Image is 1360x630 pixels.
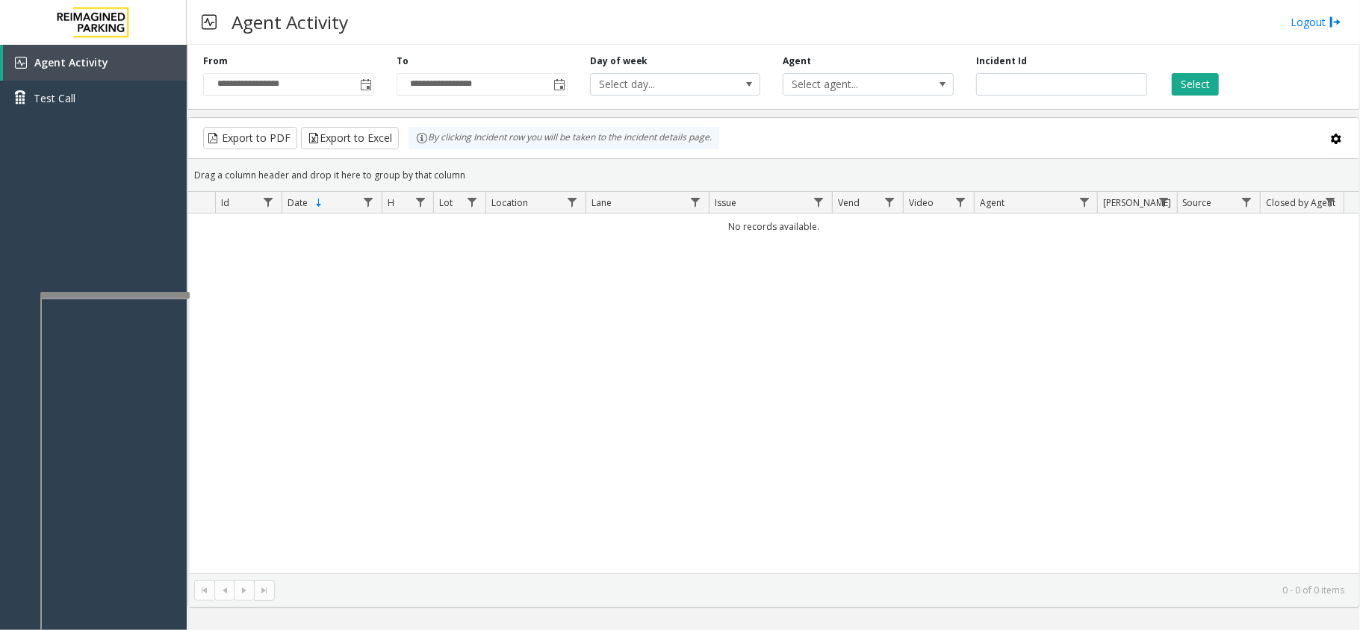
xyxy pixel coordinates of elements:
[301,127,399,149] button: Export to Excel
[203,54,228,68] label: From
[1153,192,1173,212] a: Parker Filter Menu
[221,196,229,209] span: Id
[188,162,1359,188] div: Drag a column header and drop it here to group by that column
[491,196,528,209] span: Location
[258,192,279,212] a: Id Filter Menu
[15,57,27,69] img: 'icon'
[358,192,379,212] a: Date Filter Menu
[188,213,1359,240] td: No records available.
[590,54,648,68] label: Day of week
[34,55,108,69] span: Agent Activity
[202,4,217,40] img: pageIcon
[715,196,736,209] span: Issue
[224,4,355,40] h3: Agent Activity
[783,74,919,95] span: Select agent...
[980,196,1005,209] span: Agent
[1237,192,1257,212] a: Source Filter Menu
[34,90,75,106] span: Test Call
[1104,196,1172,209] span: [PERSON_NAME]
[397,54,409,68] label: To
[288,196,308,209] span: Date
[591,74,726,95] span: Select day...
[462,192,482,212] a: Lot Filter Menu
[550,74,567,95] span: Toggle popup
[976,54,1027,68] label: Incident Id
[686,192,706,212] a: Lane Filter Menu
[357,74,373,95] span: Toggle popup
[284,584,1344,596] kendo-pager-info: 0 - 0 of 0 items
[188,192,1359,573] div: Data table
[3,45,187,81] a: Agent Activity
[203,127,297,149] button: Export to PDF
[410,192,430,212] a: H Filter Menu
[1172,73,1219,96] button: Select
[1266,196,1335,209] span: Closed by Agent
[1291,14,1341,30] a: Logout
[409,127,719,149] div: By clicking Incident row you will be taken to the incident details page.
[838,196,860,209] span: Vend
[909,196,934,209] span: Video
[951,192,971,212] a: Video Filter Menu
[783,54,811,68] label: Agent
[416,132,428,144] img: infoIcon.svg
[313,197,325,209] span: Sortable
[1320,192,1341,212] a: Closed by Agent Filter Menu
[440,196,453,209] span: Lot
[1183,196,1212,209] span: Source
[880,192,900,212] a: Vend Filter Menu
[388,196,394,209] span: H
[562,192,583,212] a: Location Filter Menu
[591,196,612,209] span: Lane
[809,192,829,212] a: Issue Filter Menu
[1329,14,1341,30] img: logout
[1074,192,1094,212] a: Agent Filter Menu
